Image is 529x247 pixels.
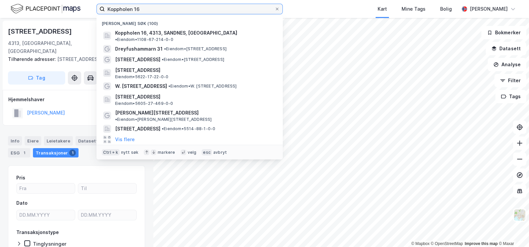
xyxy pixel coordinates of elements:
span: Koppholen 16, 4313, SANDNES, [GEOGRAPHIC_DATA] [115,29,237,37]
span: Eiendom • 5622-17-22-0-0 [115,74,168,80]
div: Transaksjonstype [16,228,59,236]
div: Bolig [440,5,452,13]
div: Pris [16,174,25,182]
div: Eiere [25,136,41,145]
span: Eiendom • W. [STREET_ADDRESS] [168,84,237,89]
input: DD.MM.YYYY [17,210,75,220]
button: Analyse [488,58,526,71]
span: [PERSON_NAME][STREET_ADDRESS] [115,109,199,117]
button: Vis flere [115,135,135,143]
span: [STREET_ADDRESS] [115,66,275,74]
span: • [162,126,164,131]
div: Kart [378,5,387,13]
div: Hjemmelshaver [8,96,145,104]
input: Fra [17,183,75,193]
span: • [168,84,170,89]
div: 4313, [GEOGRAPHIC_DATA], [GEOGRAPHIC_DATA] [8,39,113,55]
span: Eiendom • 5514-88-1-0-0 [162,126,215,131]
input: Søk på adresse, matrikkel, gårdeiere, leietakere eller personer [105,4,274,14]
div: esc [202,149,212,156]
span: • [162,57,164,62]
span: Dreyfushammarn 31 [115,45,163,53]
img: logo.f888ab2527a4732fd821a326f86c7f29.svg [11,3,81,15]
button: Tag [8,71,65,85]
div: 1 [21,149,28,156]
div: Tinglysninger [33,241,67,247]
div: Ctrl + k [102,149,120,156]
button: Bokmerker [481,26,526,39]
div: [STREET_ADDRESS] [8,55,140,63]
div: markere [158,150,175,155]
span: Eiendom • [STREET_ADDRESS] [162,57,224,62]
div: ESG [8,148,30,157]
div: Info [8,136,22,145]
button: Datasett [486,42,526,55]
span: Eiendom • 5605-27-469-0-0 [115,101,173,106]
div: Datasett [76,136,100,145]
a: Mapbox [411,241,430,246]
span: Eiendom • [PERSON_NAME][STREET_ADDRESS] [115,117,212,122]
span: • [164,46,166,51]
span: [STREET_ADDRESS] [115,125,160,133]
div: Mine Tags [402,5,426,13]
span: Eiendom • 1108-67-214-0-0 [115,37,173,42]
div: avbryt [213,150,227,155]
span: Eiendom • [STREET_ADDRESS] [164,46,227,52]
span: • [115,37,117,42]
div: [PERSON_NAME] [470,5,508,13]
div: [STREET_ADDRESS] [8,26,73,37]
div: velg [188,150,197,155]
img: Z [513,209,526,221]
span: • [115,117,117,122]
div: Transaksjoner [33,148,79,157]
div: 1 [69,149,76,156]
button: Tags [495,90,526,103]
input: DD.MM.YYYY [78,210,136,220]
span: [STREET_ADDRESS] [115,56,160,64]
button: Filter [494,74,526,87]
div: [PERSON_NAME] søk (100) [96,16,283,28]
input: Til [78,183,136,193]
div: Leietakere [44,136,73,145]
a: Improve this map [465,241,498,246]
iframe: Chat Widget [496,215,529,247]
span: [STREET_ADDRESS] [115,93,275,101]
a: OpenStreetMap [431,241,463,246]
span: Tilhørende adresser: [8,56,57,62]
span: W. [STREET_ADDRESS] [115,82,167,90]
div: nytt søk [121,150,139,155]
div: Dato [16,199,28,207]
